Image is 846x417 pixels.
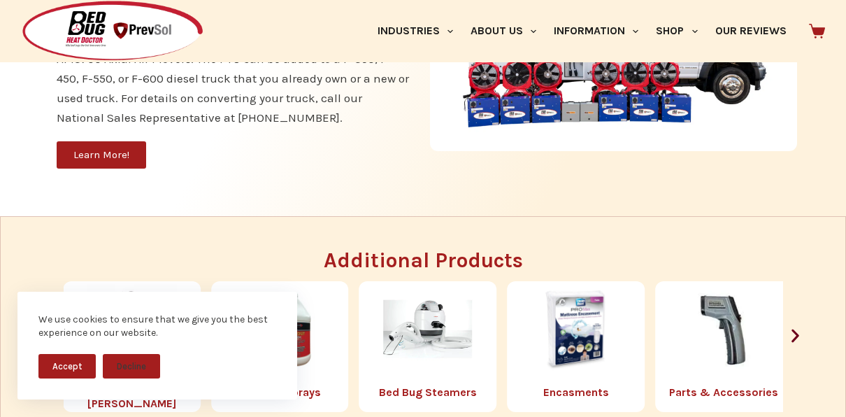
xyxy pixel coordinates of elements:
[38,354,96,379] button: Accept
[73,150,129,160] span: Learn More!
[359,281,497,412] div: 6 / 8
[57,141,146,169] a: Learn More!
[38,313,276,340] div: We use cookies to ensure that we give you the best experience on our website.
[43,250,804,271] h3: Additional Products
[543,386,609,399] a: Encasments
[64,281,783,412] div: Carousel
[507,281,645,412] div: 7 / 8
[103,354,160,379] button: Decline
[11,6,53,48] button: Open LiveChat chat widget
[238,386,321,399] a: Bed Bug Sprays
[787,327,804,345] div: Next slide
[669,386,778,399] a: Parts & Accessories
[63,281,201,412] div: 4 / 8
[211,281,349,412] div: 5 / 8
[655,281,793,412] div: 8 / 8
[379,386,477,399] a: Bed Bug Steamers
